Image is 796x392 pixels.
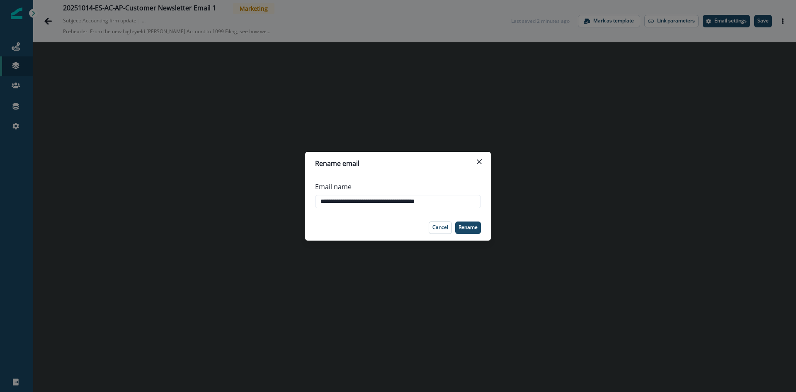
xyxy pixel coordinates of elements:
[455,222,481,234] button: Rename
[473,155,486,168] button: Close
[429,222,452,234] button: Cancel
[432,224,448,230] p: Cancel
[315,158,359,168] p: Rename email
[459,224,478,230] p: Rename
[315,182,352,192] p: Email name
